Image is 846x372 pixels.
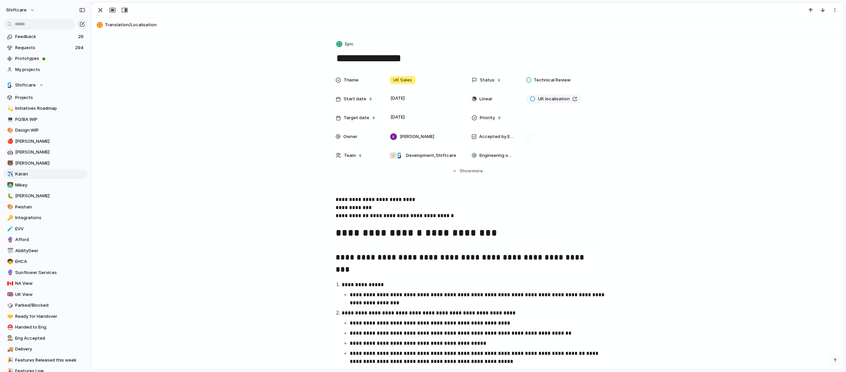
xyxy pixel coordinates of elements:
a: 🗓️AbilitySeer [3,246,88,256]
span: Prototypes [15,55,85,62]
button: 🤖 [6,149,13,156]
button: 🧪 [6,226,13,232]
div: ⚡ [390,152,397,159]
div: 👨‍🏭 [7,334,12,342]
a: Requests294 [3,43,88,53]
span: [PERSON_NAME] [15,138,85,145]
span: Mikey [15,182,85,189]
span: Integrations [15,214,85,221]
a: 🎲Parked/Blocked [3,300,88,310]
div: 🇬🇧UK View [3,290,88,300]
span: [DATE] [389,94,407,102]
span: shiftcare [6,7,27,13]
span: Target date [344,114,369,121]
a: 🐻[PERSON_NAME] [3,158,88,168]
button: 🇬🇧 [6,291,13,298]
span: Shiftcare [15,82,36,89]
button: ✈️ [6,171,13,177]
div: 🤝 [7,312,12,320]
div: 🧪EVV [3,224,88,234]
span: Karan [15,171,85,177]
button: 🐛 [6,193,13,199]
span: UK localisation [538,96,570,102]
button: 🤝 [6,313,13,320]
div: 🧪 [7,225,12,233]
a: Feedback26 [3,32,88,42]
button: Showmore [336,165,600,177]
a: 🤖[PERSON_NAME] [3,147,88,157]
a: 🐛[PERSON_NAME] [3,191,88,201]
button: 🐻 [6,160,13,167]
span: Translation/Localisation [105,22,840,28]
div: ✈️Karan [3,169,88,179]
span: AbilitySeer [15,247,85,254]
a: ⛑️Handed to Eng. [3,322,88,332]
a: Prototypes [3,54,88,64]
div: 🍎 [7,137,12,145]
div: 🗓️ [7,247,12,255]
button: Shiftcare [3,80,88,90]
span: 26 [78,33,85,40]
span: Requests [15,44,73,51]
span: Feedback [15,33,76,40]
a: 🚚Delivery [3,344,88,354]
a: 💻PO/BA WIP [3,114,88,125]
div: 🧒EHCA [3,257,88,267]
button: 🎨 [6,127,13,134]
span: Projects [15,94,85,101]
button: 🎨 [6,204,13,210]
button: 🎲 [6,302,13,309]
button: 🍎 [6,138,13,145]
div: 🇨🇦 [7,280,12,288]
span: Eng Accepted [15,335,85,342]
a: 🇨🇦NA View [3,278,88,289]
button: 👨‍💻 [6,182,13,189]
button: Translation/Localisation [95,20,840,30]
a: 🤝Ready for Handover [3,311,88,322]
span: 294 [75,44,85,51]
a: 👨‍💻Mikey [3,180,88,190]
div: 💫 [7,105,12,112]
div: 💻 [7,115,12,123]
div: 🔑Integrations [3,213,88,223]
span: Priority [480,114,495,121]
div: 🎉 [7,356,12,364]
span: [PERSON_NAME] [15,160,85,167]
div: 🔑 [7,214,12,222]
span: My projects [15,66,85,73]
div: 🐻 [7,159,12,167]
span: [PERSON_NAME] [15,149,85,156]
span: [DATE] [389,113,407,121]
div: 🎨 [7,127,12,134]
a: 👨‍🏭Eng Accepted [3,333,88,343]
a: 🎨Design WIP [3,125,88,135]
span: Parked/Blocked [15,302,85,309]
button: shiftcare [3,5,38,15]
button: 🔑 [6,214,13,221]
button: 🧒 [6,258,13,265]
div: 🍎[PERSON_NAME] [3,136,88,146]
a: 🎉Features Released this week [3,355,88,365]
span: [PERSON_NAME] [15,193,85,199]
span: Development , Shiftcare [406,152,456,159]
a: 🔮Afford [3,235,88,245]
span: UK View [15,291,85,298]
span: Show [460,168,472,174]
a: UK localisation [526,95,581,103]
button: ⛑️ [6,324,13,331]
span: Ready for Handover [15,313,85,320]
div: 🔮Sunflower Services [3,268,88,278]
span: Theme [344,77,358,83]
span: Afford [15,236,85,243]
